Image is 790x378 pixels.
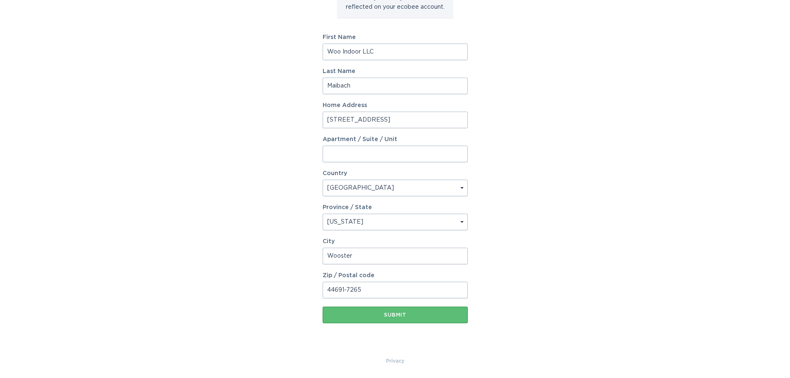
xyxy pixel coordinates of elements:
label: Country [323,171,347,176]
div: Submit [327,312,464,317]
label: Last Name [323,68,468,74]
label: Home Address [323,102,468,108]
label: Zip / Postal code [323,273,468,278]
label: First Name [323,34,468,40]
label: Apartment / Suite / Unit [323,137,468,142]
a: Privacy Policy & Terms of Use [386,356,404,366]
button: Submit [323,307,468,323]
label: City [323,239,468,244]
label: Province / State [323,205,372,210]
